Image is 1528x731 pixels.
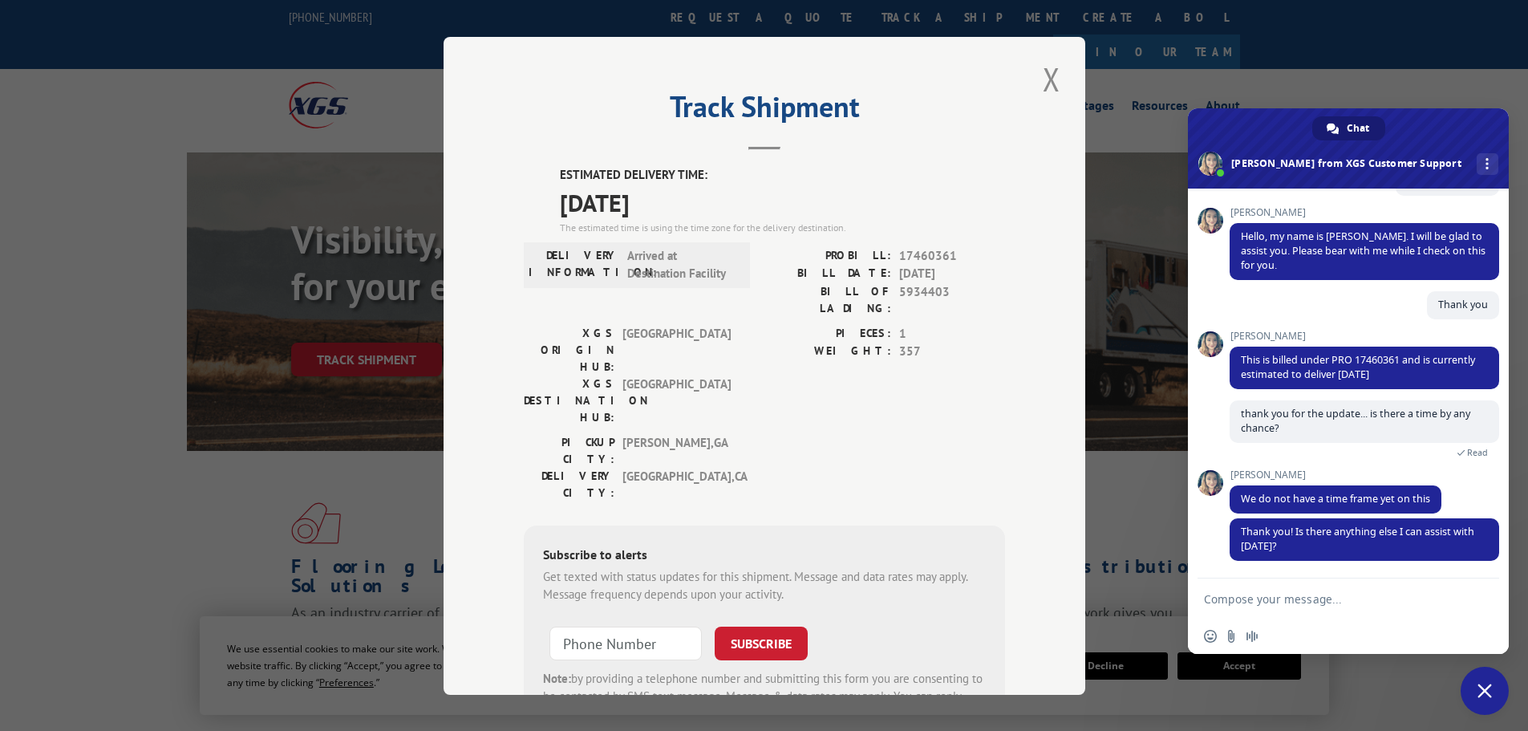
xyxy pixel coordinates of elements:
[543,567,986,603] div: Get texted with status updates for this shipment. Message and data rates may apply. Message frequ...
[1230,331,1499,342] span: [PERSON_NAME]
[1230,207,1499,218] span: [PERSON_NAME]
[622,467,731,501] span: [GEOGRAPHIC_DATA] , CA
[524,375,614,425] label: XGS DESTINATION HUB:
[1461,667,1509,715] a: Close chat
[1246,630,1258,643] span: Audio message
[560,184,1005,220] span: [DATE]
[1438,298,1488,311] span: Thank you
[622,433,731,467] span: [PERSON_NAME] , GA
[622,324,731,375] span: [GEOGRAPHIC_DATA]
[560,220,1005,234] div: The estimated time is using the time zone for the delivery destination.
[1241,525,1474,553] span: Thank you! Is there anything else I can assist with [DATE]?
[622,375,731,425] span: [GEOGRAPHIC_DATA]
[1204,579,1461,619] textarea: Compose your message...
[899,343,1005,361] span: 357
[899,265,1005,283] span: [DATE]
[1312,116,1385,140] a: Chat
[1241,353,1475,381] span: This is billed under PRO 17460361 and is currently estimated to deliver [DATE]
[1241,407,1470,435] span: thank you for the update... is there a time by any chance?
[1241,492,1430,506] span: We do not have a time frame yet on this
[764,265,891,283] label: BILL DATE:
[543,669,986,724] div: by providing a telephone number and submitting this form you are consenting to be contacted by SM...
[543,670,571,685] strong: Note:
[764,343,891,361] label: WEIGHT:
[529,246,619,282] label: DELIVERY INFORMATION:
[549,626,702,660] input: Phone Number
[524,433,614,467] label: PICKUP CITY:
[899,324,1005,343] span: 1
[899,246,1005,265] span: 17460361
[899,282,1005,316] span: 5934403
[1241,229,1485,272] span: Hello, my name is [PERSON_NAME]. I will be glad to assist you. Please bear with me while I check ...
[715,626,808,660] button: SUBSCRIBE
[1038,57,1065,101] button: Close modal
[524,467,614,501] label: DELIVERY CITY:
[524,95,1005,126] h2: Track Shipment
[1467,447,1488,458] span: Read
[543,544,986,567] div: Subscribe to alerts
[560,166,1005,185] label: ESTIMATED DELIVERY TIME:
[1347,116,1369,140] span: Chat
[764,282,891,316] label: BILL OF LADING:
[764,324,891,343] label: PIECES:
[764,246,891,265] label: PROBILL:
[1204,630,1217,643] span: Insert an emoji
[1225,630,1238,643] span: Send a file
[627,246,736,282] span: Arrived at Destination Facility
[524,324,614,375] label: XGS ORIGIN HUB:
[1230,469,1441,481] span: [PERSON_NAME]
